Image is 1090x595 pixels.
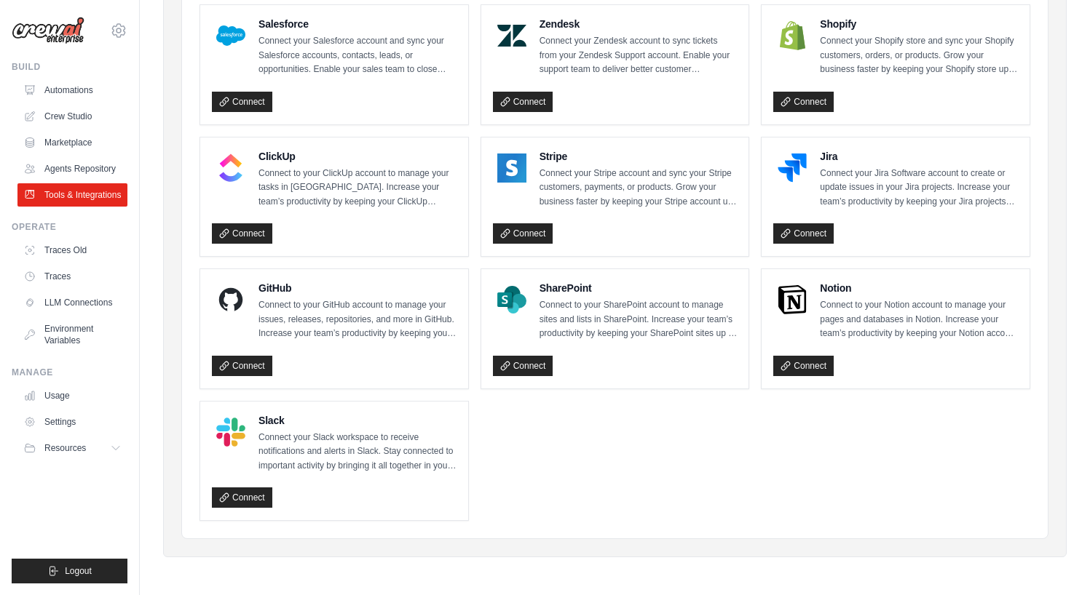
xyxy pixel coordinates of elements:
[216,21,245,50] img: Salesforce Logo
[216,153,245,183] img: ClickUp Logo
[820,298,1018,341] p: Connect to your Notion account to manage your pages and databases in Notion. Increase your team’s...
[12,559,127,583] button: Logout
[540,167,738,209] p: Connect your Stripe account and sync your Stripe customers, payments, or products. Grow your busi...
[12,17,84,44] img: Logo
[17,291,127,314] a: LLM Connections
[17,239,127,262] a: Traces Old
[17,131,127,154] a: Marketplace
[497,153,526,183] img: Stripe Logo
[216,418,245,447] img: Slack Logo
[17,317,127,352] a: Environment Variables
[258,413,457,428] h4: Slack
[212,92,272,112] a: Connect
[258,431,457,474] p: Connect your Slack workspace to receive notifications and alerts in Slack. Stay connected to impo...
[17,384,127,407] a: Usage
[17,410,127,434] a: Settings
[540,281,738,295] h4: SharePoint
[44,442,86,454] span: Resources
[258,17,457,31] h4: Salesforce
[778,21,807,50] img: Shopify Logo
[540,17,738,31] h4: Zendesk
[493,356,553,376] a: Connect
[216,285,245,314] img: GitHub Logo
[493,92,553,112] a: Connect
[17,265,127,288] a: Traces
[12,367,127,378] div: Manage
[820,17,1018,31] h4: Shopify
[540,298,738,341] p: Connect to your SharePoint account to manage sites and lists in SharePoint. Increase your team’s ...
[258,167,457,209] p: Connect to your ClickUp account to manage your tasks in [GEOGRAPHIC_DATA]. Increase your team’s p...
[17,436,127,460] button: Resources
[778,285,807,314] img: Notion Logo
[17,183,127,207] a: Tools & Integrations
[820,34,1018,77] p: Connect your Shopify store and sync your Shopify customers, orders, or products. Grow your busine...
[820,149,1018,164] h4: Jira
[540,34,738,77] p: Connect your Zendesk account to sync tickets from your Zendesk Support account. Enable your suppo...
[212,356,272,376] a: Connect
[12,61,127,73] div: Build
[212,223,272,244] a: Connect
[820,281,1018,295] h4: Notion
[258,149,457,164] h4: ClickUp
[497,21,526,50] img: Zendesk Logo
[773,223,834,244] a: Connect
[258,281,457,295] h4: GitHub
[258,34,457,77] p: Connect your Salesforce account and sync your Salesforce accounts, contacts, leads, or opportunit...
[17,79,127,102] a: Automations
[540,149,738,164] h4: Stripe
[258,298,457,341] p: Connect to your GitHub account to manage your issues, releases, repositories, and more in GitHub....
[12,221,127,233] div: Operate
[497,285,526,314] img: SharePoint Logo
[212,487,272,508] a: Connect
[778,153,807,183] img: Jira Logo
[65,565,92,577] span: Logout
[17,105,127,128] a: Crew Studio
[773,356,834,376] a: Connect
[820,167,1018,209] p: Connect your Jira Software account to create or update issues in your Jira projects. Increase you...
[17,157,127,180] a: Agents Repository
[773,92,834,112] a: Connect
[493,223,553,244] a: Connect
